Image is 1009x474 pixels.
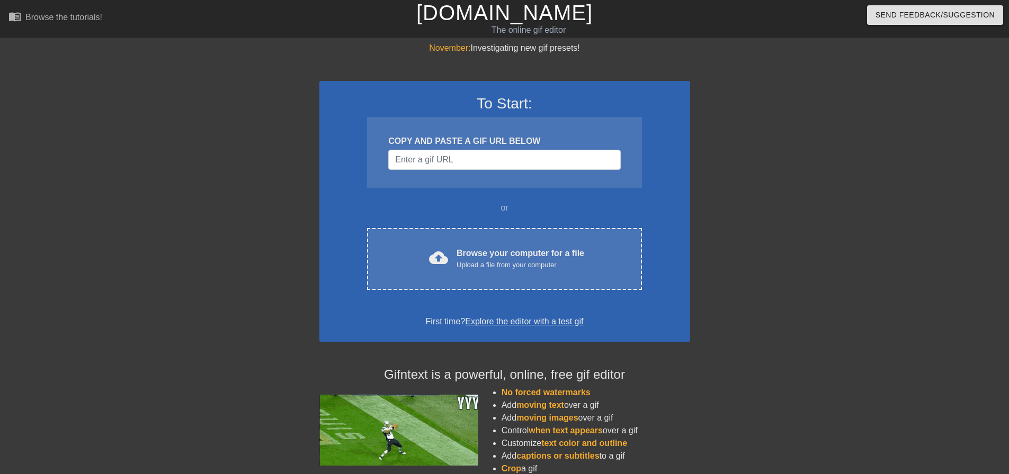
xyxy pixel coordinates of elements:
img: football_small.gif [319,395,478,466]
span: moving text [516,400,564,409]
h4: Gifntext is a powerful, online, free gif editor [319,367,690,382]
div: The online gif editor [342,24,716,37]
li: Add to a gif [502,450,690,462]
a: [DOMAIN_NAME] [416,1,593,24]
div: Browse your computer for a file [457,247,584,270]
li: Add over a gif [502,399,690,412]
div: First time? [333,315,676,328]
div: or [347,202,663,214]
li: Control over a gif [502,424,690,437]
span: moving images [516,413,578,422]
span: Crop [502,464,521,473]
span: November: [429,43,470,52]
span: No forced watermarks [502,388,591,397]
li: Customize [502,437,690,450]
h3: To Start: [333,95,676,113]
span: Send Feedback/Suggestion [876,8,995,22]
a: Explore the editor with a test gif [465,317,583,326]
span: text color and outline [541,439,627,448]
span: captions or subtitles [516,451,599,460]
input: Username [388,150,620,170]
button: Send Feedback/Suggestion [867,5,1003,25]
div: Investigating new gif presets! [319,42,690,54]
span: when text appears [529,426,603,435]
div: Upload a file from your computer [457,260,584,270]
span: menu_book [8,10,21,23]
div: Browse the tutorials! [25,13,102,22]
span: cloud_upload [429,248,448,267]
div: COPY AND PASTE A GIF URL BELOW [388,135,620,148]
li: Add over a gif [502,412,690,424]
a: Browse the tutorials! [8,10,102,26]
